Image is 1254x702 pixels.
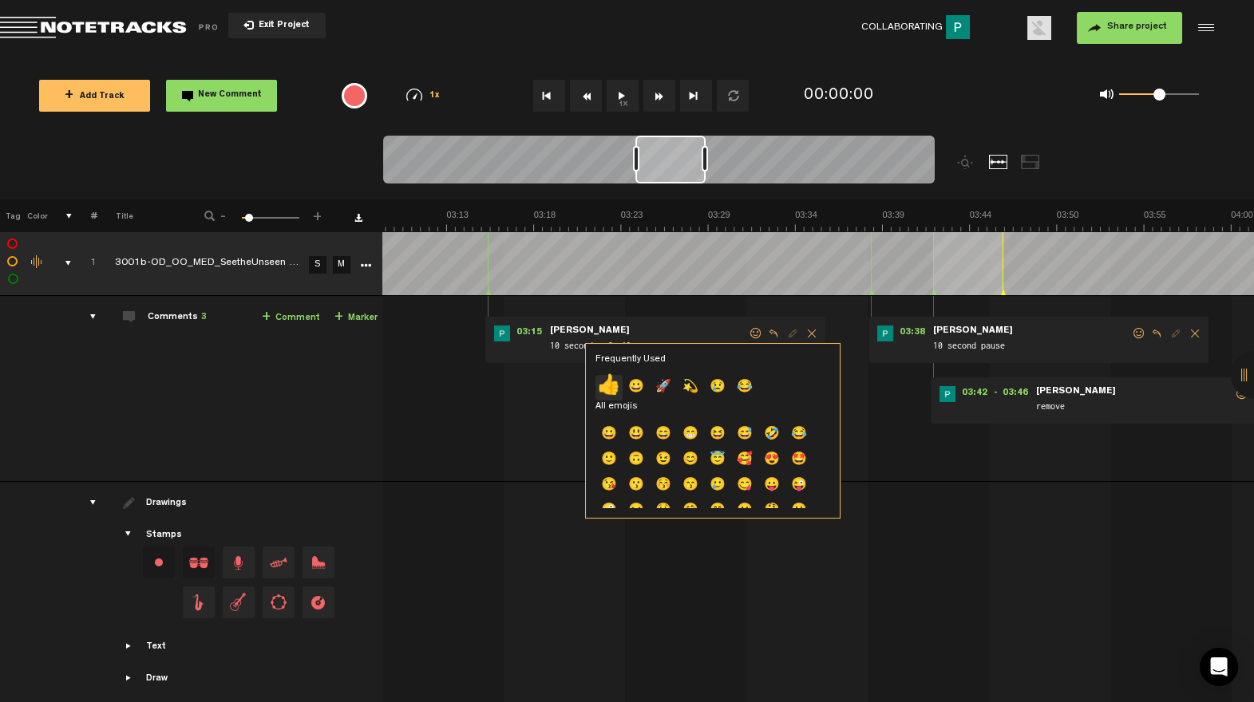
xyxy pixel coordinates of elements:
span: 10 seconds of silence [548,338,748,356]
span: Drag and drop a stamp [223,586,255,618]
th: # [73,199,97,231]
p: 😀 [623,375,650,400]
span: Delete comment [1185,328,1205,339]
p: 😚 [650,473,677,499]
span: - [217,209,230,219]
p: 🤫 [731,499,758,524]
p: 😂 [731,375,758,400]
p: 😇 [704,448,731,473]
div: Click to change the order number [74,256,99,271]
li: 🤑 [650,499,677,524]
span: Drag and drop a stamp [263,586,295,618]
span: Edit comment [1166,328,1185,339]
a: More [358,257,373,271]
a: S [309,256,326,274]
li: 🤗 [677,499,704,524]
div: Comments [148,311,207,325]
p: 😢 [704,375,731,400]
div: Stamps [146,529,182,542]
button: Go to end [680,80,712,112]
button: Rewind [570,80,602,112]
span: 03:42 [955,386,994,402]
td: Click to edit the title 3001b-OD_OO_MED_SeetheUnseen Mix v1 [97,231,304,296]
span: 03:38 [893,325,932,341]
p: 😉 [650,448,677,473]
img: ACg8ocLu3IjZ0q4g3Sv-67rBggf13R-7caSq40_txJsJBEcwv2RmFg=s96-c [1027,16,1051,40]
span: Showcase draw menu [123,672,136,684]
p: 😆 [704,422,731,448]
button: Exit Project [228,13,326,38]
span: Showcase stamps [123,528,136,541]
span: Delete comment [802,328,821,339]
p: 🙂 [595,448,623,473]
button: Fast Forward [643,80,675,112]
span: Drag and drop a stamp [263,546,295,578]
a: Download comments [354,214,362,222]
p: 😙 [677,473,704,499]
span: Reply to comment [764,328,783,339]
p: 😍 [758,448,785,473]
p: 🤩 [785,448,813,473]
p: 😗 [623,473,650,499]
li: 😄 [650,422,677,448]
a: Comment [262,309,320,327]
span: Drag and drop a stamp [223,546,255,578]
p: 😅 [731,422,758,448]
a: M [333,256,350,274]
p: 🥲 [704,473,731,499]
span: [PERSON_NAME] [932,325,1015,337]
li: 🤭 [704,499,731,524]
td: comments [72,296,97,482]
div: Click to edit the title [115,256,322,272]
span: remove [1034,399,1234,416]
li: 😁 [677,422,704,448]
td: comments, stamps & drawings [47,231,72,296]
p: 🚀 [650,375,677,400]
span: Drag and drop a stamp [303,546,334,578]
li: 😃 [623,422,650,448]
td: Click to change the order number 1 [72,231,97,296]
p: 🤔 [758,499,785,524]
span: + [262,311,271,324]
span: 3 [201,313,207,322]
li: 🤐 [785,499,813,524]
p: 😊 [677,448,704,473]
span: - 03:46 [994,386,1034,402]
div: All emojis [595,400,830,414]
div: Draw [146,672,168,686]
span: Showcase text [123,640,136,653]
p: 😋 [731,473,758,499]
span: Drag and drop a stamp [303,586,334,618]
img: ACg8ocK2_7AM7z2z6jSroFv8AAIBqvSsYiLxF7dFzk16-E4UVv09gA=s96-c [877,325,893,341]
p: 👍 [595,375,623,400]
p: 😜 [785,473,813,499]
span: Reply to comment [1147,328,1166,339]
li: 💫 [677,375,704,400]
span: Share project [1107,22,1167,32]
span: 03:15 [510,325,548,341]
span: Add Track [65,93,125,101]
p: 🥰 [731,448,758,473]
span: [PERSON_NAME] [548,325,631,337]
p: 😀 [595,422,623,448]
li: 😛 [758,473,785,499]
div: 00:00:00 [804,85,874,108]
span: Drag and drop a stamp [183,586,215,618]
p: 😘 [595,473,623,499]
div: {{ tooltip_message }} [342,83,367,108]
li: 😂 [785,422,813,448]
span: Edit comment [783,328,802,339]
